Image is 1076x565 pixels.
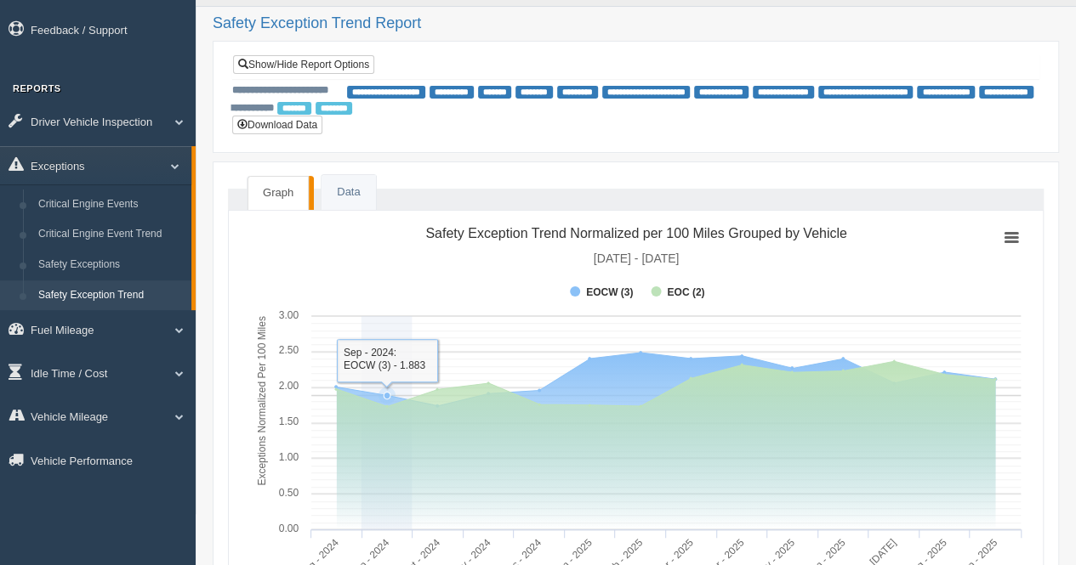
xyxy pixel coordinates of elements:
[279,415,299,427] text: 1.50
[425,226,846,240] tspan: Safety Exception Trend Normalized per 100 Miles Grouped by Vehicle
[279,523,299,534] text: 0.00
[279,487,299,499] text: 0.50
[233,55,374,74] a: Show/Hide Report Options
[232,116,322,134] button: Download Data
[279,344,299,356] text: 2.50
[279,451,299,463] text: 1.00
[31,250,191,280] a: Safety Exceptions
[256,316,268,485] tspan: Exceptions Normalized Per 100 Miles
[594,251,680,265] tspan: [DATE] - [DATE]
[31,219,191,250] a: Critical Engine Event Trend
[586,286,633,298] tspan: EOCW (3)
[279,309,299,321] text: 3.00
[31,189,191,220] a: Critical Engine Events
[279,380,299,392] text: 2.00
[248,176,309,210] a: Graph
[31,280,191,311] a: Safety Exception Trend
[322,175,375,210] a: Data
[667,286,704,298] tspan: EOC (2)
